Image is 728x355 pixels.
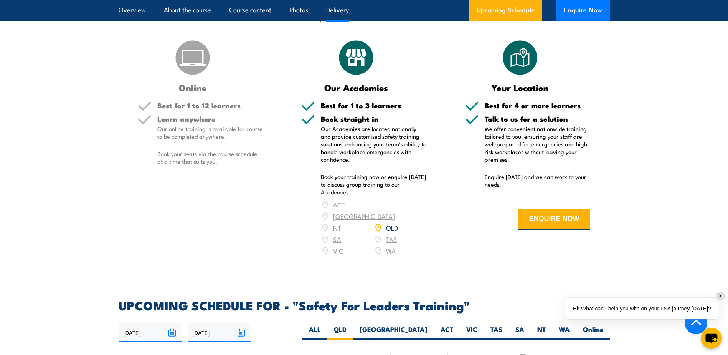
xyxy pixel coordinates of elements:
a: QLD [386,223,398,232]
p: Book your seats via the course schedule at a time that suits you. [157,150,263,165]
p: We offer convenient nationwide training tailored to you, ensuring your staff are well-prepared fo... [485,125,591,163]
button: chat-button [701,328,722,349]
label: TAS [484,325,509,340]
p: Book your training now or enquire [DATE] to discuss group training to our Academies [321,173,427,196]
h5: Book straight in [321,115,427,123]
div: ✕ [716,292,725,300]
h5: Best for 1 to 3 learners [321,102,427,109]
label: SA [509,325,531,340]
label: Online [576,325,610,340]
input: From date [119,323,182,342]
div: Hi! What can I help you with on your FSA journey [DATE]? [565,298,719,319]
h3: Our Academies [301,83,411,92]
p: Enquire [DATE] and we can work to your needs. [485,173,591,188]
label: WA [552,325,576,340]
label: [GEOGRAPHIC_DATA] [353,325,434,340]
p: Our online training is available for course to be completed anywhere. [157,125,263,140]
h3: Your Location [465,83,575,92]
h5: Talk to us for a solution [485,115,591,123]
label: ACT [434,325,460,340]
label: QLD [327,325,353,340]
h3: Online [138,83,248,92]
label: VIC [460,325,484,340]
label: ALL [302,325,327,340]
h5: Learn anywhere [157,115,263,123]
h5: Best for 1 to 12 learners [157,102,263,109]
p: Our Academies are located nationally and provide customised safety training solutions, enhancing ... [321,125,427,163]
h5: Best for 4 or more learners [485,102,591,109]
h2: UPCOMING SCHEDULE FOR - "Safety For Leaders Training" [119,300,610,310]
label: NT [531,325,552,340]
input: To date [188,323,251,342]
button: ENQUIRE NOW [518,209,590,230]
